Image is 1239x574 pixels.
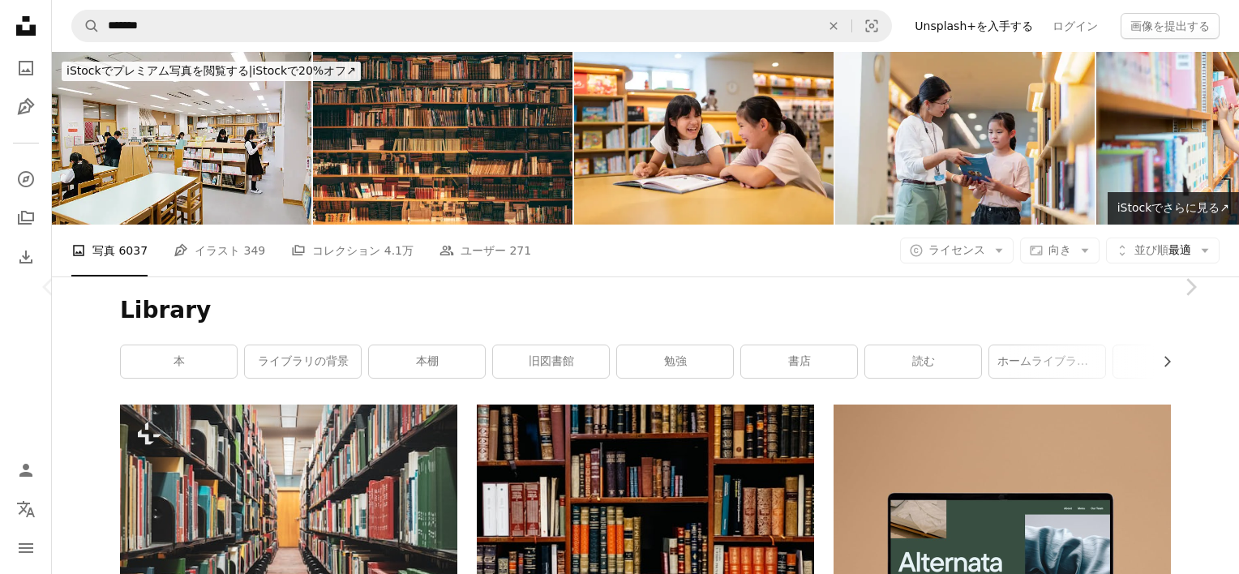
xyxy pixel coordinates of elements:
button: 並び順最適 [1106,238,1220,263]
a: ログイン [1043,13,1108,39]
span: 向き [1048,243,1071,256]
span: 並び順 [1134,243,1168,256]
button: ライセンス [900,238,1014,263]
a: 書店 [741,345,857,378]
button: メニュー [10,532,42,564]
a: 棚に積まれた本の詰め合わせ [477,509,814,524]
button: 画像を提出する [1121,13,1220,39]
img: 図書館で一緒にリラックスする友達 [574,52,834,225]
button: 全てクリア [816,11,851,41]
a: 写真 [10,52,42,84]
button: 言語 [10,493,42,525]
form: サイト内でビジュアルを探す [71,10,892,42]
a: 本 [121,345,237,378]
a: Unsplash+を入手する [905,13,1043,39]
a: 本棚 [369,345,485,378]
a: 探す [10,163,42,195]
a: 大学 [1113,345,1229,378]
span: iStockでさらに見る ↗ [1117,201,1229,214]
a: 次へ [1142,209,1239,365]
button: 向き [1020,238,1100,263]
button: ビジュアル検索 [852,11,891,41]
a: iStockでプレミアム写真を閲覧する|iStockで20%オフ↗ [52,52,371,91]
a: イラスト 349 [174,225,265,276]
a: コレクション [10,202,42,234]
a: iStockでさらに見る↗ [1108,192,1239,225]
a: 図書館の本の長い列 [120,509,457,524]
span: 最適 [1134,242,1191,259]
div: iStockで20%オフ ↗ [62,62,361,81]
button: Unsplashで検索する [72,11,100,41]
span: iStockでプレミアム写真を閲覧する | [66,64,252,77]
a: ライブラリの背景 [245,345,361,378]
img: 知識 [313,52,572,225]
img: 若い女の子が本を探すのを手伝う司書 [835,52,1095,225]
img: 日本の高校、ライブラリー。 選択すると、若い学生のご予約 [52,52,311,225]
span: 349 [244,242,266,259]
a: イラスト [10,91,42,123]
a: ホームライブラリー [989,345,1105,378]
a: 旧図書館 [493,345,609,378]
h1: Library [120,296,1171,325]
a: ユーザー 271 [439,225,531,276]
a: コレクション 4.1万 [291,225,414,276]
a: 勉強 [617,345,733,378]
a: ログイン / 登録する [10,454,42,486]
span: ライセンス [928,243,985,256]
span: 271 [509,242,531,259]
span: 4.1万 [384,242,414,259]
a: 読む [865,345,981,378]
